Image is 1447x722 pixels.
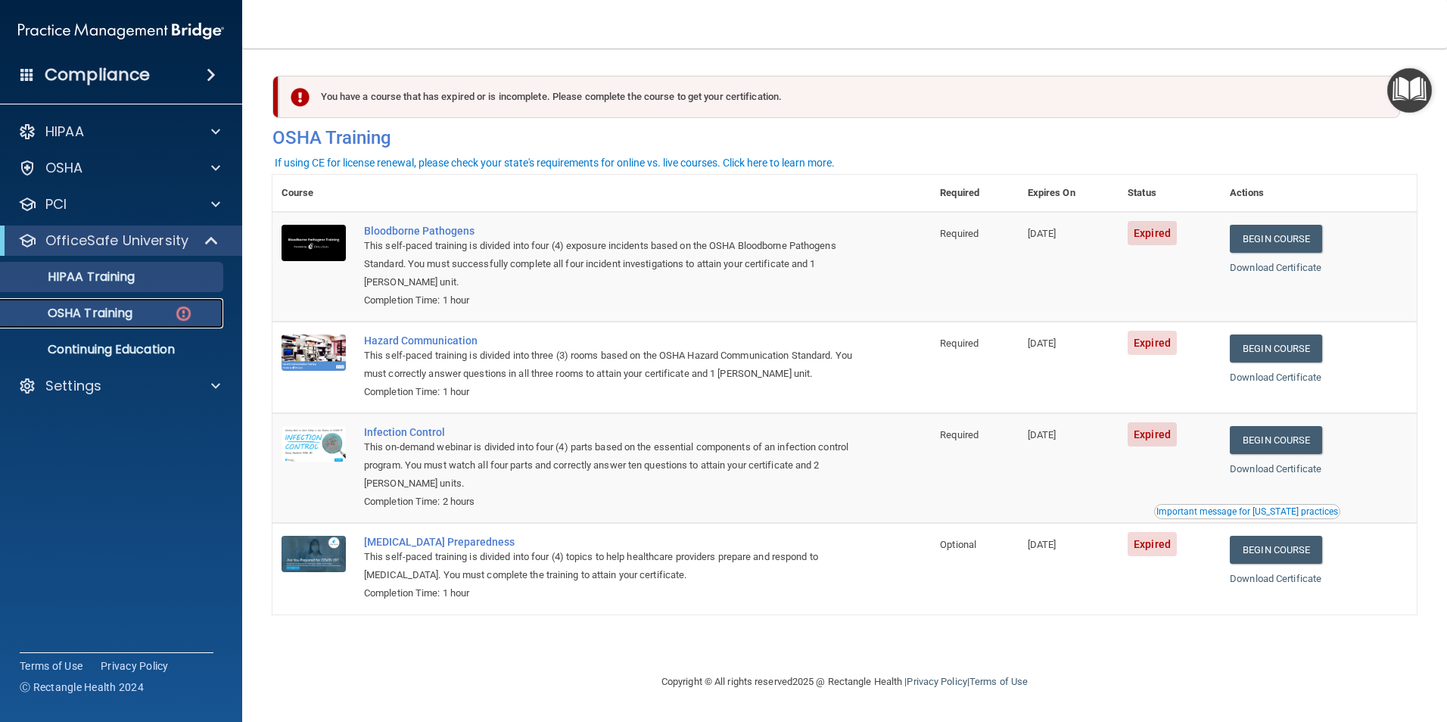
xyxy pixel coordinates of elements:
span: Optional [940,539,976,550]
div: Completion Time: 1 hour [364,584,855,602]
th: Actions [1221,175,1417,212]
p: Settings [45,377,101,395]
th: Course [272,175,355,212]
a: [MEDICAL_DATA] Preparedness [364,536,855,548]
p: Continuing Education [10,342,216,357]
p: HIPAA Training [10,269,135,285]
div: This on-demand webinar is divided into four (4) parts based on the essential components of an inf... [364,438,855,493]
h4: OSHA Training [272,127,1417,148]
span: Expired [1128,221,1177,245]
span: Expired [1128,422,1177,447]
img: exclamation-circle-solid-danger.72ef9ffc.png [291,88,310,107]
div: If using CE for license renewal, please check your state's requirements for online vs. live cours... [275,157,835,168]
p: OSHA Training [10,306,132,321]
th: Expires On [1019,175,1119,212]
p: HIPAA [45,123,84,141]
a: Begin Course [1230,225,1322,253]
div: Completion Time: 1 hour [364,291,855,310]
button: Open Resource Center [1387,68,1432,113]
a: Begin Course [1230,426,1322,454]
span: [DATE] [1028,228,1056,239]
a: Terms of Use [969,676,1028,687]
div: Completion Time: 1 hour [364,383,855,401]
th: Status [1119,175,1221,212]
span: Required [940,338,979,349]
a: Download Certificate [1230,573,1321,584]
div: This self-paced training is divided into four (4) topics to help healthcare providers prepare and... [364,548,855,584]
a: Hazard Communication [364,335,855,347]
span: Ⓒ Rectangle Health 2024 [20,680,144,695]
a: Begin Course [1230,335,1322,363]
span: [DATE] [1028,429,1056,440]
span: Expired [1128,532,1177,556]
p: OSHA [45,159,83,177]
span: Required [940,228,979,239]
div: This self-paced training is divided into three (3) rooms based on the OSHA Hazard Communication S... [364,347,855,383]
a: Infection Control [364,426,855,438]
a: Privacy Policy [101,658,169,674]
span: Expired [1128,331,1177,355]
img: PMB logo [18,16,224,46]
a: OfficeSafe University [18,232,219,250]
p: PCI [45,195,67,213]
div: This self-paced training is divided into four (4) exposure incidents based on the OSHA Bloodborne... [364,237,855,291]
span: [DATE] [1028,539,1056,550]
a: OSHA [18,159,220,177]
div: Important message for [US_STATE] practices [1156,507,1338,516]
img: danger-circle.6113f641.png [174,304,193,323]
span: Required [940,429,979,440]
iframe: Drift Widget Chat Controller [1185,615,1429,675]
a: Download Certificate [1230,372,1321,383]
a: Terms of Use [20,658,82,674]
a: Settings [18,377,220,395]
a: Download Certificate [1230,262,1321,273]
a: Download Certificate [1230,463,1321,475]
a: Bloodborne Pathogens [364,225,855,237]
span: [DATE] [1028,338,1056,349]
button: If using CE for license renewal, please check your state's requirements for online vs. live cours... [272,155,837,170]
div: Completion Time: 2 hours [364,493,855,511]
a: HIPAA [18,123,220,141]
th: Required [931,175,1018,212]
a: PCI [18,195,220,213]
p: OfficeSafe University [45,232,188,250]
div: Copyright © All rights reserved 2025 @ Rectangle Health | | [568,658,1121,706]
div: You have a course that has expired or is incomplete. Please complete the course to get your certi... [279,76,1400,118]
a: Privacy Policy [907,676,966,687]
h4: Compliance [45,64,150,86]
button: Read this if you are a dental practitioner in the state of CA [1154,504,1340,519]
a: Begin Course [1230,536,1322,564]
